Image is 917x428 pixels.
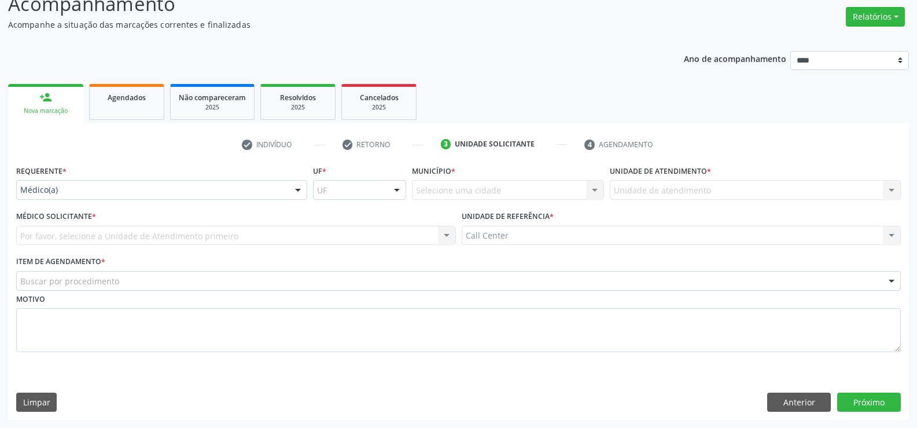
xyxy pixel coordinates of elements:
p: Acompanhe a situação das marcações correntes e finalizadas [8,19,639,31]
label: UF [313,162,326,180]
label: Médico Solicitante [16,208,96,226]
button: Limpar [16,393,57,412]
div: 3 [441,139,451,149]
div: 2025 [350,103,408,112]
div: 2025 [269,103,327,112]
button: Próximo [837,393,901,412]
span: Não compareceram [179,93,246,103]
label: Unidade de referência [462,208,554,226]
label: Motivo [16,291,45,309]
div: Nova marcação [16,107,75,115]
label: Unidade de atendimento [610,162,711,180]
span: Agendados [108,93,146,103]
p: Ano de acompanhamento [684,51,786,65]
span: Médico(a) [20,184,283,196]
div: 2025 [179,103,246,112]
span: Cancelados [360,93,399,103]
div: person_add [39,91,52,104]
label: Município [412,162,455,180]
label: Item de agendamento [16,253,105,271]
button: Relatórios [846,7,905,27]
label: Requerente [16,162,67,180]
span: Buscar por procedimento [20,275,119,287]
span: Resolvidos [280,93,316,103]
div: Unidade solicitante [455,139,535,149]
span: UF [317,184,327,196]
button: Anterior [767,393,831,412]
